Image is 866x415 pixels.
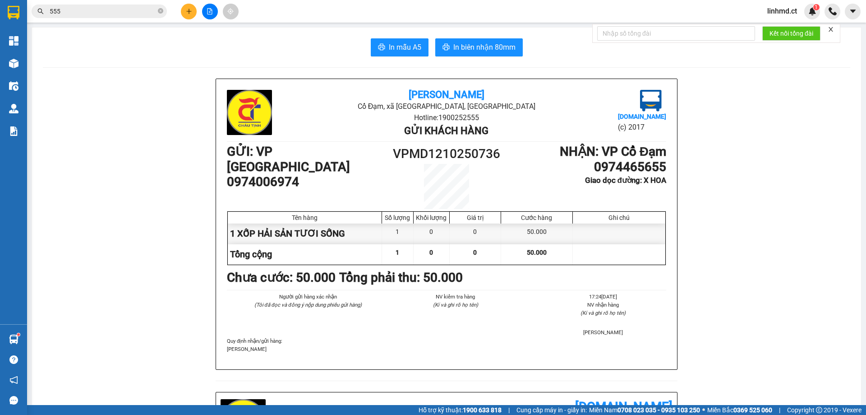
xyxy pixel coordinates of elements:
[585,176,666,185] b: Giao dọc đường: X HOA
[227,174,392,190] h1: 0974006974
[17,333,20,336] sup: 1
[9,36,18,46] img: dashboard-icon
[378,43,385,52] span: printer
[433,302,478,308] i: (Kí và ghi rõ họ tên)
[158,8,163,14] span: close-circle
[580,310,626,316] i: (Kí và ghi rõ họ tên)
[463,406,502,414] strong: 1900 633 818
[9,81,18,91] img: warehouse-icon
[227,337,666,353] div: Quy định nhận/gửi hàng :
[37,8,44,14] span: search
[414,224,450,244] div: 0
[9,376,18,384] span: notification
[9,335,18,344] img: warehouse-icon
[227,8,234,14] span: aim
[416,214,447,221] div: Khối lượng
[828,26,834,33] span: close
[404,125,488,136] b: Gửi khách hàng
[202,4,218,19] button: file-add
[640,90,662,112] img: logo.jpg
[618,113,666,120] b: [DOMAIN_NAME]
[50,6,156,16] input: Tìm tên, số ĐT hoặc mã đơn
[845,4,861,19] button: caret-down
[733,406,772,414] strong: 0369 525 060
[779,405,780,415] span: |
[575,399,673,414] b: [DOMAIN_NAME]
[300,101,593,112] li: Cổ Đạm, xã [GEOGRAPHIC_DATA], [GEOGRAPHIC_DATA]
[597,26,755,41] input: Nhập số tổng đài
[815,4,818,10] span: 1
[228,224,382,244] div: 1 XỐP HẢI SẢN TƯƠI SỐNG
[227,90,272,135] img: logo.jpg
[849,7,857,15] span: caret-down
[227,270,336,285] b: Chưa cước : 50.000
[409,89,484,100] b: [PERSON_NAME]
[223,4,239,19] button: aim
[450,224,501,244] div: 0
[9,396,18,405] span: message
[808,7,816,15] img: icon-new-feature
[760,5,804,17] span: linhmd.ct
[227,144,350,174] b: GỬI : VP [GEOGRAPHIC_DATA]
[371,38,428,56] button: printerIn mẫu A5
[419,405,502,415] span: Hỗ trợ kỹ thuật:
[769,28,813,38] span: Kết nối tổng đài
[245,293,371,301] li: Người gửi hàng xác nhận
[9,126,18,136] img: solution-icon
[186,8,192,14] span: plus
[207,8,213,14] span: file-add
[540,301,666,309] li: NV nhận hàng
[816,407,822,413] span: copyright
[339,270,463,285] b: Tổng phải thu: 50.000
[9,59,18,68] img: warehouse-icon
[389,42,421,53] span: In mẫu A5
[575,214,663,221] div: Ghi chú
[392,144,502,164] h1: VPMD1210250736
[540,293,666,301] li: 17:24[DATE]
[473,249,477,256] span: 0
[527,249,547,256] span: 50.000
[502,159,666,175] h1: 0974465655
[829,7,837,15] img: phone-icon
[617,406,700,414] strong: 0708 023 035 - 0935 103 250
[392,293,518,301] li: NV kiểm tra hàng
[396,249,399,256] span: 1
[230,214,379,221] div: Tên hàng
[453,42,516,53] span: In biên nhận 80mm
[158,7,163,16] span: close-circle
[384,214,411,221] div: Số lượng
[452,214,498,221] div: Giá trị
[254,302,362,308] i: (Tôi đã đọc và đồng ý nộp dung phiếu gửi hàng)
[618,121,666,133] li: (c) 2017
[516,405,587,415] span: Cung cấp máy in - giấy in:
[540,328,666,336] li: [PERSON_NAME]
[227,345,666,353] p: [PERSON_NAME]
[230,249,272,260] span: Tổng cộng
[508,405,510,415] span: |
[300,112,593,123] li: Hotline: 1900252555
[501,224,573,244] div: 50.000
[762,26,820,41] button: Kết nối tổng đài
[181,4,197,19] button: plus
[435,38,523,56] button: printerIn biên nhận 80mm
[813,4,820,10] sup: 1
[429,249,433,256] span: 0
[589,405,700,415] span: Miền Nam
[560,144,666,159] b: NHẬN : VP Cổ Đạm
[382,224,414,244] div: 1
[442,43,450,52] span: printer
[503,214,570,221] div: Cước hàng
[707,405,772,415] span: Miền Bắc
[702,408,705,412] span: ⚪️
[8,6,19,19] img: logo-vxr
[9,104,18,113] img: warehouse-icon
[9,355,18,364] span: question-circle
